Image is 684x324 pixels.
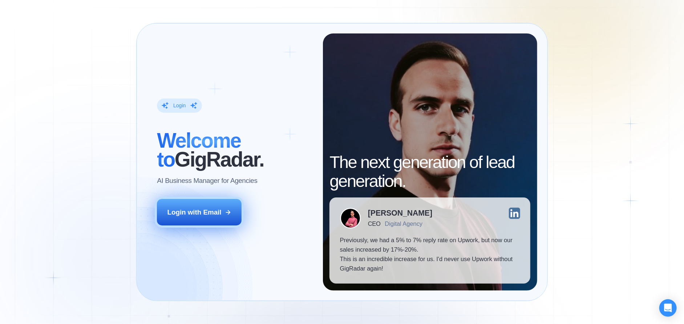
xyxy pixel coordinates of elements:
div: Login with Email [167,208,222,217]
p: AI Business Manager for Agencies [157,176,257,185]
h2: The next generation of lead generation. [329,153,530,191]
p: Previously, we had a 5% to 7% reply rate on Upwork, but now our sales increased by 17%-20%. This ... [340,236,520,273]
button: Login with Email [157,199,242,225]
div: Login [173,102,186,109]
div: Open Intercom Messenger [659,299,677,317]
div: [PERSON_NAME] [368,209,432,217]
h2: ‍ GigRadar. [157,131,312,169]
div: Digital Agency [385,220,422,227]
div: CEO [368,220,381,227]
span: Welcome to [157,129,240,171]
